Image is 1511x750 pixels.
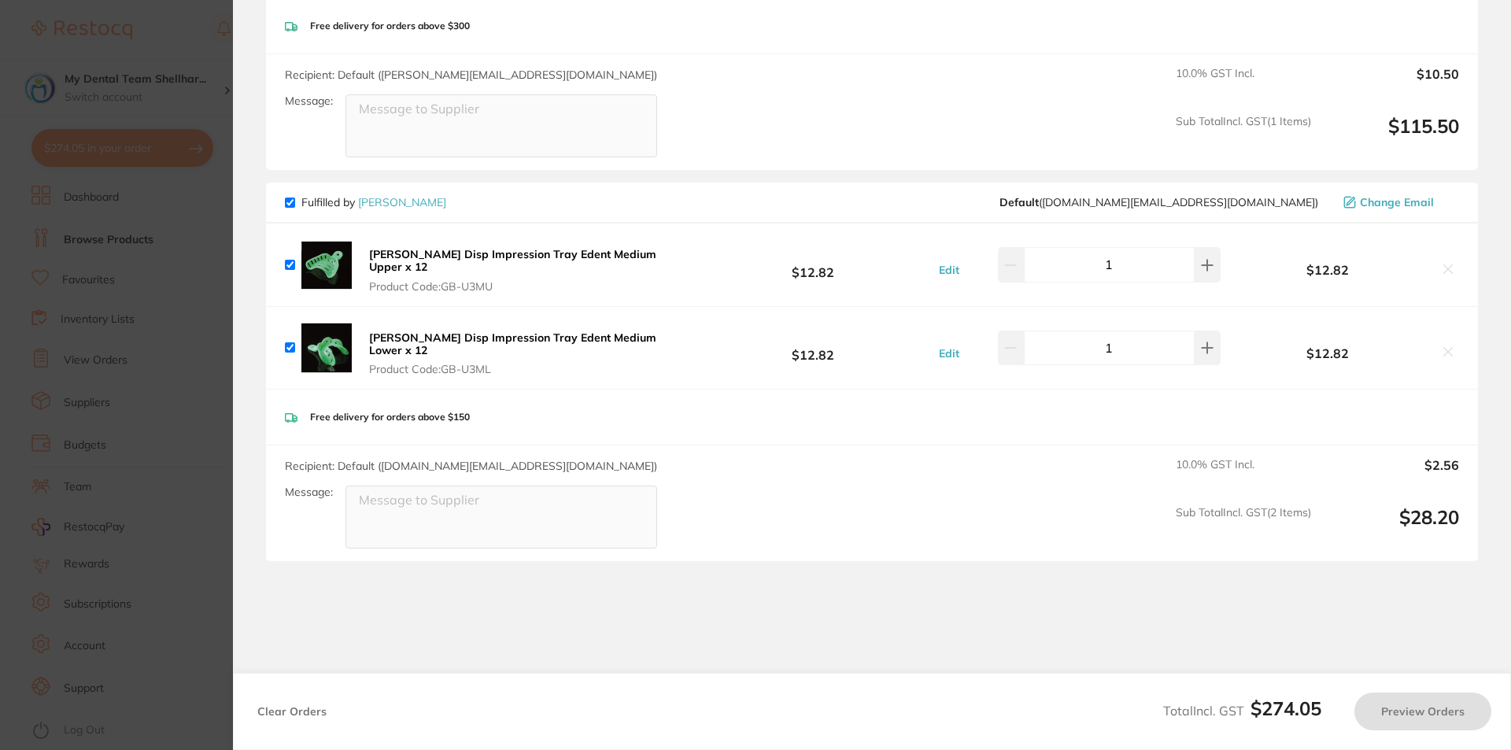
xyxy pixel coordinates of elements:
img: NnU4bXZrcw [301,240,352,290]
output: $10.50 [1324,67,1459,102]
span: Product Code: GB-U3MU [369,280,691,293]
b: $12.82 [1225,346,1431,360]
button: Edit [934,263,964,277]
img: Mm1wM2pveg [301,323,352,373]
a: [PERSON_NAME] [358,195,446,209]
button: Change Email [1339,195,1459,209]
button: [PERSON_NAME] Disp Impression Tray Edent Medium Lower x 12 Product Code:GB-U3ML [364,331,696,376]
output: $28.20 [1324,506,1459,549]
p: Free delivery for orders above $150 [310,412,470,423]
output: $115.50 [1324,115,1459,158]
button: Clear Orders [253,693,331,730]
p: Free delivery for orders above $300 [310,20,470,31]
b: $12.82 [696,250,930,279]
span: Total Incl. GST [1163,703,1321,719]
b: $274.05 [1251,696,1321,720]
output: $2.56 [1324,458,1459,493]
span: customer.care@henryschein.com.au [999,196,1318,209]
span: 10.0 % GST Incl. [1176,458,1311,493]
p: Fulfilled by [301,196,446,209]
span: Change Email [1360,196,1434,209]
span: Recipient: Default ( [DOMAIN_NAME][EMAIL_ADDRESS][DOMAIN_NAME] ) [285,459,657,473]
label: Message: [285,94,333,108]
button: Edit [934,346,964,360]
button: [PERSON_NAME] Disp Impression Tray Edent Medium Upper x 12 Product Code:GB-U3MU [364,247,696,293]
b: [PERSON_NAME] Disp Impression Tray Edent Medium Upper x 12 [369,247,656,274]
label: Message: [285,486,333,499]
b: Default [999,195,1039,209]
span: 10.0 % GST Incl. [1176,67,1311,102]
span: Recipient: Default ( [PERSON_NAME][EMAIL_ADDRESS][DOMAIN_NAME] ) [285,68,657,82]
span: Sub Total Incl. GST ( 1 Items) [1176,115,1311,158]
b: $12.82 [1225,263,1431,277]
span: Product Code: GB-U3ML [369,363,691,375]
b: $12.82 [696,333,930,362]
span: Sub Total Incl. GST ( 2 Items) [1176,506,1311,549]
b: [PERSON_NAME] Disp Impression Tray Edent Medium Lower x 12 [369,331,656,357]
button: Preview Orders [1354,693,1491,730]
